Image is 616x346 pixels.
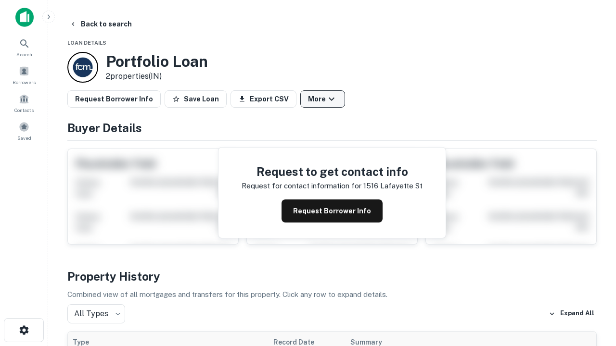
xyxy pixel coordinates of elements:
h4: Buyer Details [67,119,597,136]
a: Saved [3,118,45,144]
p: 2 properties (IN) [106,71,208,82]
button: Save Loan [165,90,227,108]
a: Borrowers [3,62,45,88]
span: Loan Details [67,40,106,46]
h3: Portfolio Loan [106,52,208,71]
p: Combined view of all mortgages and transfers for this property. Click any row to expand details. [67,289,597,300]
span: Borrowers [13,78,36,86]
button: Expand All [546,307,597,321]
button: Back to search [65,15,136,33]
div: All Types [67,304,125,323]
h4: Property History [67,268,597,285]
h4: Request to get contact info [242,163,423,180]
iframe: Chat Widget [568,238,616,284]
span: Saved [17,134,31,142]
span: Search [16,50,32,58]
button: Request Borrower Info [282,199,383,222]
button: More [300,90,345,108]
a: Search [3,34,45,60]
button: Request Borrower Info [67,90,161,108]
p: 1516 lafayette st [363,180,423,192]
span: Contacts [14,106,34,114]
a: Contacts [3,90,45,116]
img: capitalize-icon.png [15,8,34,27]
button: Export CSV [231,90,296,108]
p: Request for contact information for [242,180,361,192]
